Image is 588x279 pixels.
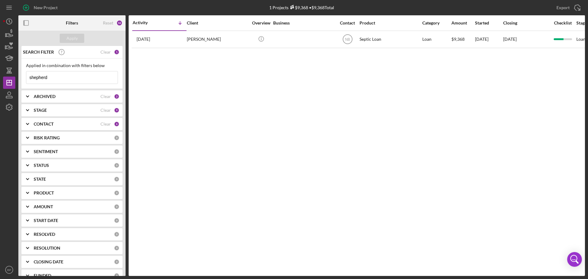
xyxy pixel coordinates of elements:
[114,259,119,265] div: 0
[60,34,84,43] button: Apply
[269,5,334,10] div: 1 Projects • $9,368 Total
[114,190,119,196] div: 0
[114,163,119,168] div: 0
[34,163,49,168] b: STATUS
[114,49,119,55] div: 1
[34,94,55,99] b: ARCHIVED
[114,176,119,182] div: 0
[114,121,119,127] div: 6
[475,21,503,25] div: Started
[273,21,334,25] div: Business
[103,21,113,25] div: Reset
[451,21,474,25] div: Amount
[114,94,119,99] div: 2
[34,190,54,195] b: PRODUCT
[422,31,451,47] div: Loan
[137,37,150,42] time: 2025-09-16 23:28
[100,108,111,113] div: Clear
[475,31,503,47] div: [DATE]
[114,218,119,223] div: 0
[114,232,119,237] div: 0
[34,149,58,154] b: SENTIMENT
[187,21,248,25] div: Client
[34,2,58,14] div: New Project
[422,21,451,25] div: Category
[550,21,576,25] div: Checklist
[250,21,273,25] div: Overview
[451,31,474,47] div: $9,368
[360,31,421,47] div: Septic Loan
[18,2,64,14] button: New Project
[503,36,517,42] time: [DATE]
[100,50,111,55] div: Clear
[556,2,570,14] div: Export
[34,204,53,209] b: AMOUNT
[114,107,119,113] div: 9
[66,34,78,43] div: Apply
[550,2,585,14] button: Export
[116,20,123,26] div: 18
[34,273,51,278] b: FUNDED
[34,259,63,264] b: CLOSING DATE
[187,31,248,47] div: [PERSON_NAME]
[133,20,160,25] div: Activity
[114,135,119,141] div: 0
[34,135,60,140] b: RISK RATING
[7,268,11,272] text: BP
[100,122,111,126] div: Clear
[66,21,78,25] b: Filters
[100,94,111,99] div: Clear
[34,177,46,182] b: STATE
[34,108,47,113] b: STAGE
[114,204,119,209] div: 0
[503,21,549,25] div: Closing
[34,232,55,237] b: RESOLVED
[114,245,119,251] div: 0
[288,5,308,10] div: $9,368
[360,21,421,25] div: Product
[336,21,359,25] div: Contact
[23,50,54,55] b: SEARCH FILTER
[567,252,582,267] div: Open Intercom Messenger
[34,246,60,251] b: RESOLUTION
[34,218,58,223] b: START DATE
[26,63,118,68] div: Applied in combination with filters below
[114,149,119,154] div: 0
[34,122,54,126] b: CONTACT
[345,37,350,42] text: NB
[114,273,119,278] div: 0
[3,264,15,276] button: BP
